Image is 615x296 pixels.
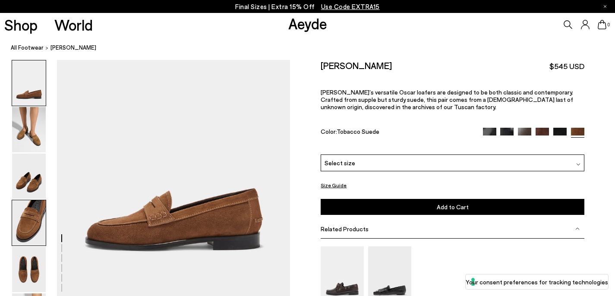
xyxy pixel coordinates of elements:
[321,128,474,138] div: Color:
[606,22,611,27] span: 0
[12,154,46,199] img: Oscar Suede Loafers - Image 3
[549,61,584,72] span: $545 USD
[337,128,379,135] span: Tobacco Suede
[325,158,355,167] span: Select size
[437,203,469,211] span: Add to Cart
[50,43,96,52] span: [PERSON_NAME]
[321,88,573,110] span: [PERSON_NAME]’s versatile Oscar loafers are designed to be both classic and contemporary. Crafted...
[12,247,46,292] img: Oscar Suede Loafers - Image 5
[466,274,608,289] button: Your consent preferences for tracking technologies
[575,227,580,231] img: svg%3E
[12,200,46,246] img: Oscar Suede Loafers - Image 4
[321,60,392,71] h2: [PERSON_NAME]
[288,14,327,32] a: Aeyde
[4,17,38,32] a: Shop
[12,60,46,106] img: Oscar Suede Loafers - Image 1
[576,162,580,167] img: svg%3E
[321,225,369,233] span: Related Products
[321,3,380,10] span: Navigate to /collections/ss25-final-sizes
[466,277,608,287] label: Your consent preferences for tracking technologies
[54,17,93,32] a: World
[321,180,347,191] button: Size Guide
[11,36,615,60] nav: breadcrumb
[235,1,380,12] p: Final Sizes | Extra 15% Off
[12,107,46,152] img: Oscar Suede Loafers - Image 2
[11,43,44,52] a: All Footwear
[598,20,606,29] a: 0
[321,199,584,215] button: Add to Cart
